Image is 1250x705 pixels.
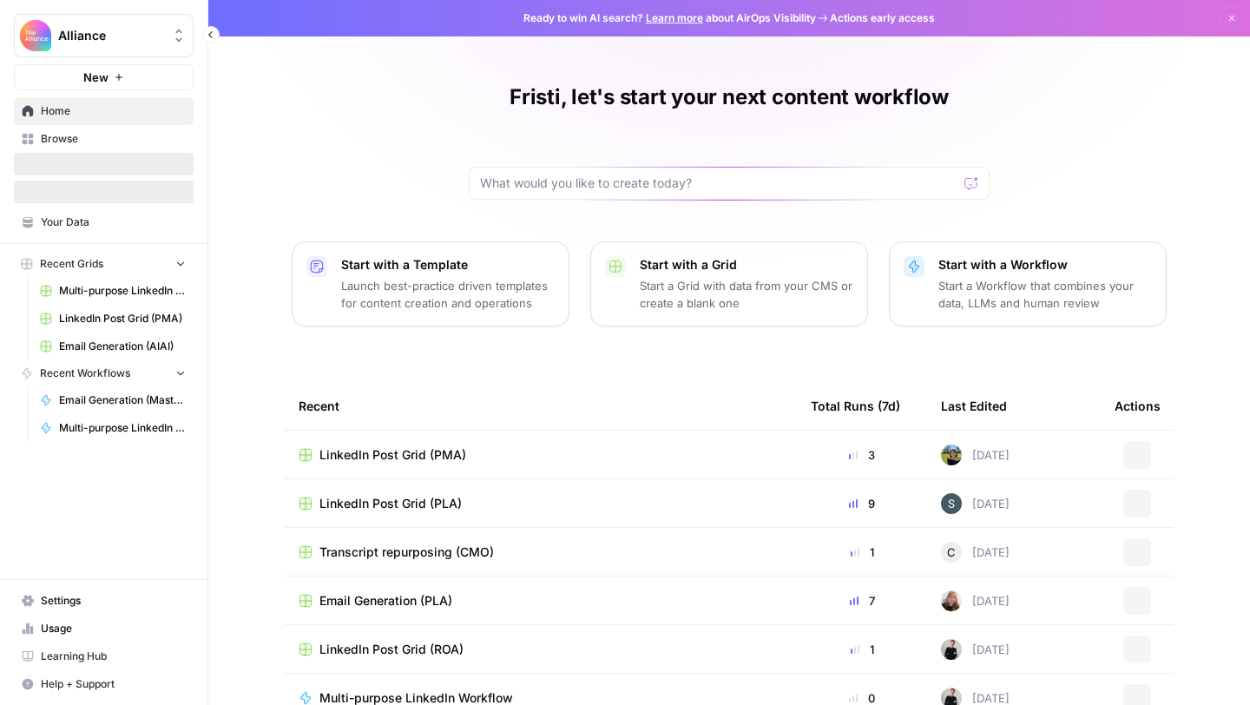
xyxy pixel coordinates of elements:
[59,392,186,408] span: Email Generation (Master)
[14,587,194,615] a: Settings
[811,495,913,512] div: 9
[32,277,194,305] a: Multi-purpose LinkedIn Workflow Grid
[941,590,962,611] img: dusy4e3dsucr7fztkxh4ejuaeihk
[938,256,1152,273] p: Start with a Workflow
[59,339,186,354] span: Email Generation (AIAI)
[341,256,555,273] p: Start with a Template
[299,592,783,609] a: Email Generation (PLA)
[83,69,109,86] span: New
[1115,382,1161,430] div: Actions
[947,544,956,561] span: C
[299,544,783,561] a: Transcript repurposing (CMO)
[41,649,186,664] span: Learning Hub
[59,420,186,436] span: Multi-purpose LinkedIn Workflow
[319,592,452,609] span: Email Generation (PLA)
[341,277,555,312] p: Launch best-practice driven templates for content creation and operations
[319,495,462,512] span: LinkedIn Post Grid (PLA)
[32,414,194,442] a: Multi-purpose LinkedIn Workflow
[941,445,962,465] img: wlj6vlcgatc3c90j12jmpqq88vn8
[41,621,186,636] span: Usage
[14,615,194,642] a: Usage
[41,103,186,119] span: Home
[590,241,868,326] button: Start with a GridStart a Grid with data from your CMS or create a blank one
[41,214,186,230] span: Your Data
[32,333,194,360] a: Email Generation (AIAI)
[14,670,194,698] button: Help + Support
[41,131,186,147] span: Browse
[41,593,186,609] span: Settings
[59,311,186,326] span: LinkedIn Post Grid (PMA)
[40,366,130,381] span: Recent Workflows
[14,208,194,236] a: Your Data
[941,639,1010,660] div: [DATE]
[941,542,1010,563] div: [DATE]
[941,590,1010,611] div: [DATE]
[640,277,853,312] p: Start a Grid with data from your CMS or create a blank one
[830,10,935,26] span: Actions early access
[299,382,783,430] div: Recent
[319,446,466,464] span: LinkedIn Post Grid (PMA)
[14,14,194,57] button: Workspace: Alliance
[299,495,783,512] a: LinkedIn Post Grid (PLA)
[41,676,186,692] span: Help + Support
[889,241,1167,326] button: Start with a WorkflowStart a Workflow that combines your data, LLMs and human review
[14,251,194,277] button: Recent Grids
[299,641,783,658] a: LinkedIn Post Grid (ROA)
[299,446,783,464] a: LinkedIn Post Grid (PMA)
[941,445,1010,465] div: [DATE]
[811,382,900,430] div: Total Runs (7d)
[811,446,913,464] div: 3
[14,360,194,386] button: Recent Workflows
[523,10,816,26] span: Ready to win AI search? about AirOps Visibility
[40,256,103,272] span: Recent Grids
[811,544,913,561] div: 1
[646,11,703,24] a: Learn more
[58,27,163,44] span: Alliance
[20,20,51,51] img: Alliance Logo
[319,641,464,658] span: LinkedIn Post Grid (ROA)
[14,642,194,670] a: Learning Hub
[14,125,194,153] a: Browse
[59,283,186,299] span: Multi-purpose LinkedIn Workflow Grid
[319,544,494,561] span: Transcript repurposing (CMO)
[941,639,962,660] img: rzyuksnmva7rad5cmpd7k6b2ndco
[941,493,1010,514] div: [DATE]
[811,641,913,658] div: 1
[14,64,194,90] button: New
[640,256,853,273] p: Start with a Grid
[811,592,913,609] div: 7
[938,277,1152,312] p: Start a Workflow that combines your data, LLMs and human review
[32,386,194,414] a: Email Generation (Master)
[14,97,194,125] a: Home
[941,382,1007,430] div: Last Edited
[480,175,957,192] input: What would you like to create today?
[32,305,194,333] a: LinkedIn Post Grid (PMA)
[292,241,569,326] button: Start with a TemplateLaunch best-practice driven templates for content creation and operations
[941,493,962,514] img: bo6gwtk78bbxl6expmw5g49788i4
[510,83,949,111] h1: Fristi, let's start your next content workflow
